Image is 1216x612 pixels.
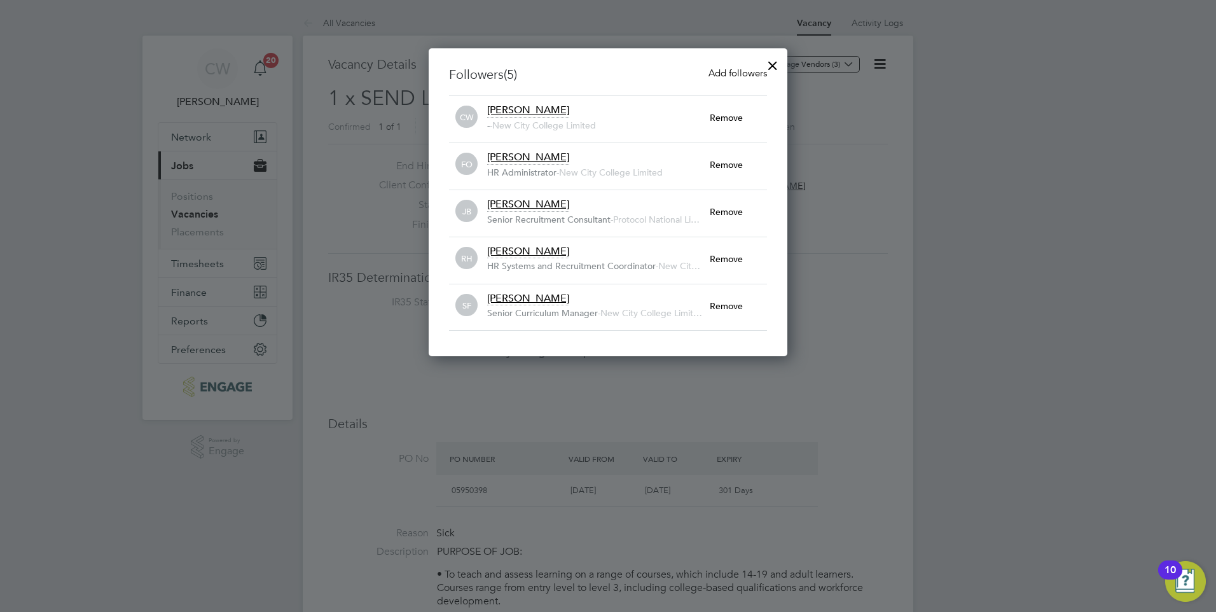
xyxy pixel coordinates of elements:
div: Remove [710,151,767,179]
span: [PERSON_NAME] [487,104,569,116]
div: Remove [710,292,767,320]
h3: Followers [449,66,767,83]
span: SF [455,295,478,317]
span: [PERSON_NAME] [487,245,569,258]
span: - [490,120,492,131]
span: HR Administrator [487,167,556,178]
span: RH [455,247,478,270]
span: Add followers [708,67,767,79]
span: New City College Limited [559,167,663,178]
span: Protocol National Li… [613,214,700,225]
div: Remove [710,104,767,132]
span: JB [455,200,478,223]
div: 10 [1164,570,1176,587]
span: New City College Limit… [600,307,702,319]
button: Open Resource Center, 10 new notifications [1165,561,1206,602]
span: [PERSON_NAME] [487,151,569,163]
span: [PERSON_NAME] [487,292,569,305]
span: - [598,307,600,319]
span: New City College Limited [492,120,596,131]
div: Remove [710,245,767,273]
span: CW [455,106,478,129]
span: Senior Recruitment Consultant [487,214,611,225]
span: FO [455,153,478,176]
span: - [611,214,613,225]
span: New Cit… [658,260,700,272]
span: - [656,260,658,272]
div: Remove [710,198,767,226]
span: Senior Curriculum Manager [487,307,598,319]
span: - [487,120,490,131]
span: HR Systems and Recruitment Coordinator [487,260,656,272]
span: (5) [504,66,517,83]
span: [PERSON_NAME] [487,198,569,211]
span: - [556,167,559,178]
